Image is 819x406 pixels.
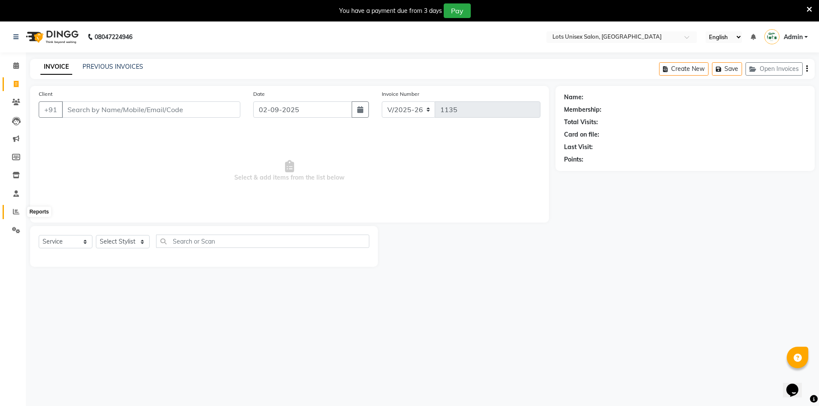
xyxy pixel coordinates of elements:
button: Open Invoices [745,62,803,76]
iframe: chat widget [783,372,810,397]
img: logo [22,25,81,49]
button: Pay [444,3,471,18]
div: Membership: [564,105,601,114]
button: Save [712,62,742,76]
a: PREVIOUS INVOICES [83,63,143,70]
div: You have a payment due from 3 days [339,6,442,15]
div: Name: [564,93,583,102]
div: Last Visit: [564,143,593,152]
input: Search or Scan [156,235,369,248]
span: Select & add items from the list below [39,128,540,214]
label: Client [39,90,52,98]
label: Invoice Number [382,90,419,98]
a: INVOICE [40,59,72,75]
div: Card on file: [564,130,599,139]
div: Total Visits: [564,118,598,127]
input: Search by Name/Mobile/Email/Code [62,101,240,118]
div: Points: [564,155,583,164]
button: Create New [659,62,709,76]
button: +91 [39,101,63,118]
img: Admin [764,29,779,44]
label: Date [253,90,265,98]
span: Admin [784,33,803,42]
div: Reports [27,207,51,217]
b: 08047224946 [95,25,132,49]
